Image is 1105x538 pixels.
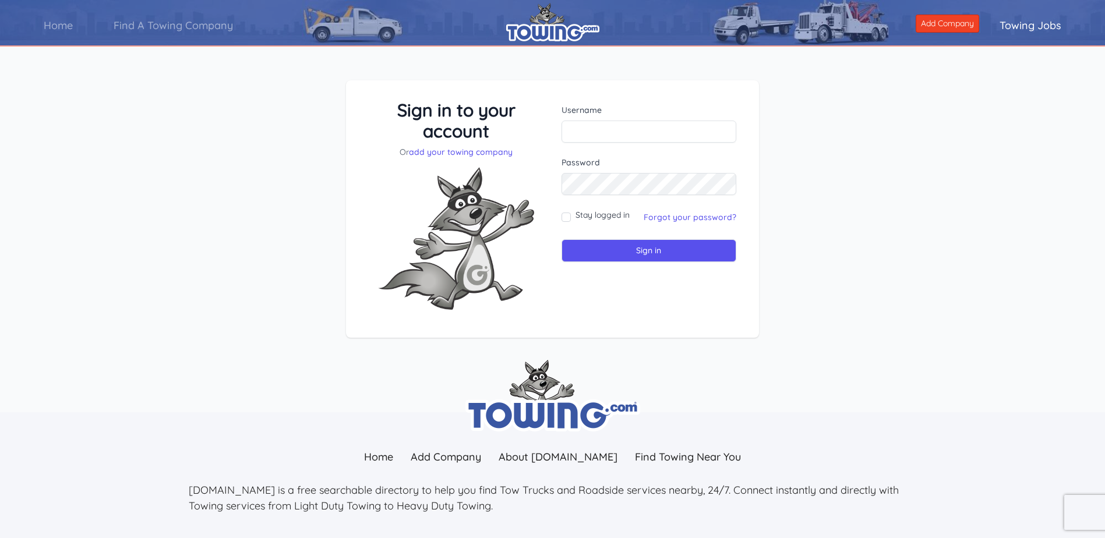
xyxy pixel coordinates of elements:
img: Fox-Excited.png [369,158,543,319]
a: Home [355,444,402,469]
label: Password [562,157,737,168]
a: Find A Towing Company [93,9,253,42]
img: towing [465,360,640,431]
p: [DOMAIN_NAME] is a free searchable directory to help you find Tow Trucks and Roadside services ne... [189,482,917,514]
a: Towing Jobs [979,9,1082,42]
a: Find Towing Near You [626,444,750,469]
a: Home [23,9,93,42]
a: Forgot your password? [644,212,736,222]
a: add your towing company [409,147,513,157]
p: Or [369,146,544,158]
a: Add Company [916,15,979,33]
input: Sign in [562,239,737,262]
img: logo.png [506,3,599,41]
a: About [DOMAIN_NAME] [490,444,626,469]
label: Stay logged in [576,209,630,221]
h3: Sign in to your account [369,100,544,141]
a: Add Company [402,444,490,469]
label: Username [562,104,737,116]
